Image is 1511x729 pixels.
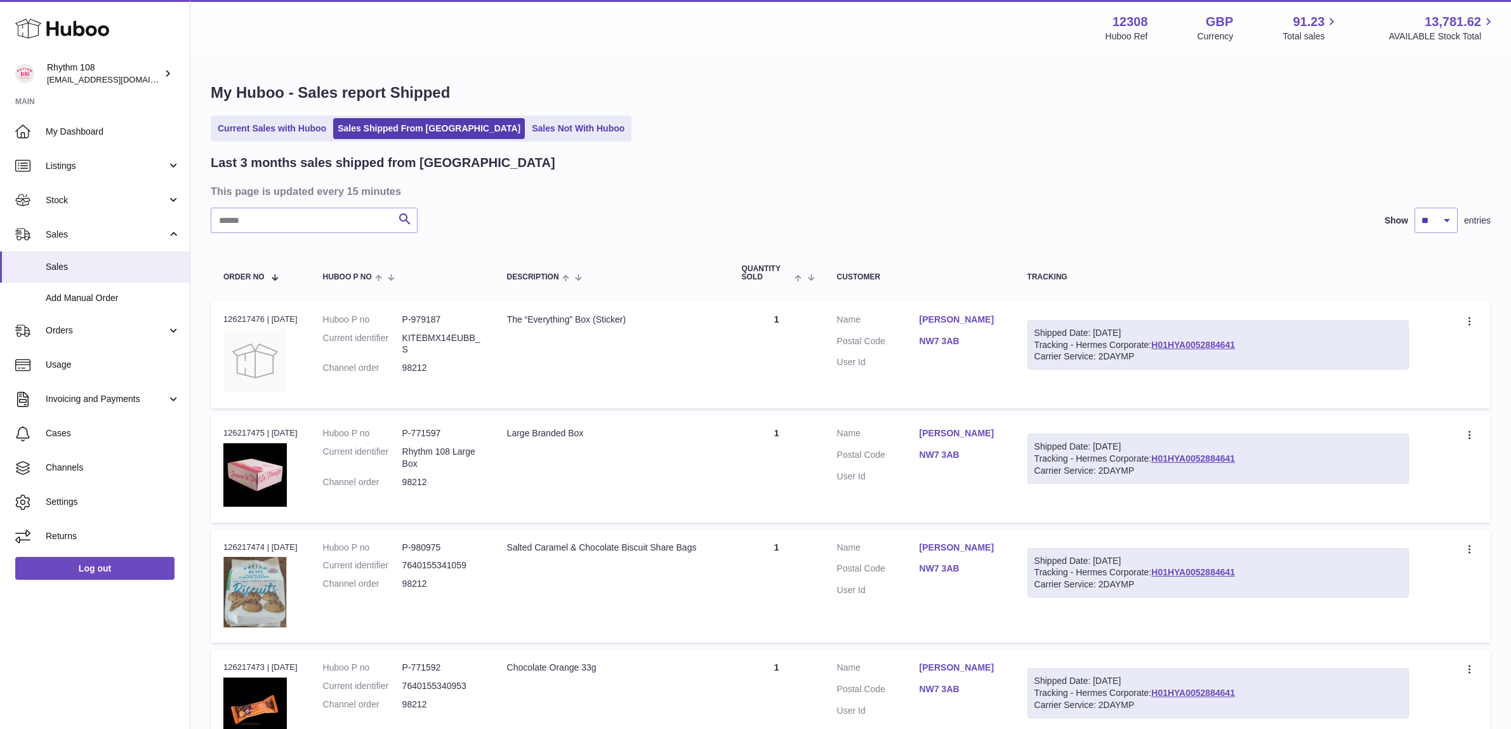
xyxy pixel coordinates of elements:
span: Description [507,273,559,281]
h3: This page is updated every 15 minutes [211,184,1488,198]
dd: 98212 [402,699,482,711]
span: Settings [46,496,180,508]
dt: User Id [837,705,920,717]
a: Sales Shipped From [GEOGRAPHIC_DATA] [333,118,525,139]
dt: Name [837,427,920,443]
span: 91.23 [1293,13,1324,30]
dt: Huboo P no [323,427,402,439]
dd: Rhythm 108 Large Box [402,446,482,470]
div: Currency [1198,30,1234,43]
a: NW7 3AB [920,335,1002,347]
dd: 98212 [402,578,482,590]
img: 1713955972.JPG [223,557,287,627]
span: entries [1464,215,1491,227]
div: Tracking - Hermes Corporate: [1027,548,1409,598]
img: orders@rhythm108.com [15,64,34,83]
div: Large Branded Box [507,427,716,439]
dt: User Id [837,584,920,596]
dt: User Id [837,471,920,483]
a: Sales Not With Huboo [527,118,629,139]
div: Tracking - Hermes Corporate: [1027,668,1409,718]
dt: Channel order [323,362,402,374]
a: H01HYA0052884641 [1151,567,1235,577]
dt: Postal Code [837,335,920,351]
dd: 98212 [402,362,482,374]
dt: Huboo P no [323,542,402,554]
div: Shipped Date: [DATE] [1034,675,1402,687]
dt: Channel order [323,476,402,488]
a: Log out [15,557,175,580]
a: [PERSON_NAME] [920,427,1002,439]
dd: P-979187 [402,314,482,326]
dt: Name [837,542,920,557]
a: NW7 3AB [920,683,1002,695]
strong: 12308 [1112,13,1148,30]
dt: Name [837,314,920,329]
td: 1 [729,529,824,643]
a: Current Sales with Huboo [213,118,331,139]
span: Quantity Sold [742,265,792,281]
dd: P-771597 [402,427,482,439]
span: Orders [46,324,167,337]
span: My Dashboard [46,126,180,138]
strong: GBP [1206,13,1233,30]
a: NW7 3AB [920,449,1002,461]
div: Salted Caramel & Chocolate Biscuit Share Bags [507,542,716,554]
div: 126217475 | [DATE] [223,427,298,439]
label: Show [1385,215,1408,227]
a: H01HYA0052884641 [1151,453,1235,464]
dt: Channel order [323,578,402,590]
dt: Current identifier [323,446,402,470]
div: Tracking - Hermes Corporate: [1027,320,1409,370]
dt: Huboo P no [323,662,402,674]
dt: Postal Code [837,449,920,464]
div: The “Everything” Box (Sticker) [507,314,716,326]
span: Listings [46,160,167,172]
span: Returns [46,530,180,542]
dt: Postal Code [837,563,920,578]
span: Add Manual Order [46,292,180,304]
h2: Last 3 months sales shipped from [GEOGRAPHIC_DATA] [211,154,555,171]
div: Customer [837,273,1002,281]
div: Shipped Date: [DATE] [1034,555,1402,567]
div: Carrier Service: 2DAYMP [1034,351,1402,363]
div: Shipped Date: [DATE] [1034,441,1402,453]
div: Rhythm 108 [47,62,161,86]
td: 1 [729,301,824,408]
dd: 7640155341059 [402,559,482,572]
img: 123081684744870.jpg [223,443,287,507]
div: Tracking - Hermes Corporate: [1027,434,1409,484]
span: 13,781.62 [1425,13,1481,30]
div: Carrier Service: 2DAYMP [1034,465,1402,477]
div: 126217476 | [DATE] [223,314,298,325]
a: H01HYA0052884641 [1151,688,1235,698]
div: Carrier Service: 2DAYMP [1034,699,1402,711]
dt: Current identifier [323,332,402,356]
dt: Postal Code [837,683,920,699]
span: Total sales [1283,30,1339,43]
span: Channels [46,462,180,474]
div: Carrier Service: 2DAYMP [1034,579,1402,591]
span: Stock [46,194,167,206]
a: 13,781.62 AVAILABLE Stock Total [1389,13,1496,43]
span: Order No [223,273,265,281]
dt: Name [837,662,920,677]
dd: 7640155340953 [402,680,482,692]
div: Chocolate Orange 33g [507,662,716,674]
dd: KITEBMX14EUBB_S [402,332,482,356]
dt: User Id [837,356,920,368]
span: Huboo P no [323,273,372,281]
dd: P-980975 [402,542,482,554]
a: NW7 3AB [920,563,1002,575]
a: [PERSON_NAME] [920,662,1002,674]
div: 126217473 | [DATE] [223,662,298,673]
dt: Huboo P no [323,314,402,326]
div: Shipped Date: [DATE] [1034,327,1402,339]
span: Invoicing and Payments [46,393,167,405]
span: Cases [46,427,180,439]
a: [PERSON_NAME] [920,314,1002,326]
td: 1 [729,415,824,522]
dt: Current identifier [323,680,402,692]
a: H01HYA0052884641 [1151,340,1235,350]
img: no-photo.jpg [223,329,287,392]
